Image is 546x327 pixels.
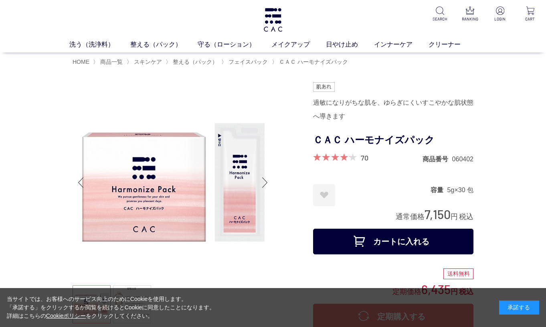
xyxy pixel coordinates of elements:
p: SEARCH [431,16,450,22]
span: 円 [451,213,458,221]
li: 〉 [221,58,270,66]
span: 定期価格 [392,287,421,296]
a: 日やけ止め [326,40,374,49]
li: 〉 [272,58,350,66]
p: LOGIN [490,16,510,22]
a: LOGIN [490,6,510,22]
a: 守る（ローション） [198,40,271,49]
span: 円 [451,288,458,296]
a: 整える（パック） [130,40,198,49]
a: 商品一覧 [99,59,123,65]
li: 〉 [166,58,220,66]
p: CART [520,16,540,22]
a: ＣＡＣ ハーモナイズパック [277,59,348,65]
span: 税込 [459,213,473,221]
span: 整える（パック） [173,59,218,65]
a: スキンケア [132,59,162,65]
span: ＣＡＣ ハーモナイズパック [279,59,348,65]
img: ＣＡＣ ハーモナイズパック [73,82,273,283]
button: カートに入れる [313,229,473,254]
div: 過敏になりがちな肌を、ゆらぎにくいすこやかな肌状態へ導きます [313,96,473,123]
p: RANKING [460,16,479,22]
a: 70 [361,153,368,162]
li: 〉 [127,58,164,66]
dt: 商品番号 [423,155,452,163]
a: インナーケア [374,40,429,49]
a: メイクアップ [271,40,326,49]
a: 整える（パック） [171,59,218,65]
span: 6,435 [421,282,451,297]
a: クリーナー [429,40,477,49]
span: 7,150 [425,207,451,221]
span: スキンケア [134,59,162,65]
dt: 容量 [431,186,447,194]
span: 税込 [459,288,473,296]
img: 肌あれ [313,82,335,92]
a: Cookieポリシー [46,313,86,319]
div: 当サイトでは、お客様へのサービス向上のためにCookieを使用します。 「承諾する」をクリックするか閲覧を続けるとCookieに同意したことになります。 詳細はこちらの をクリックしてください。 [7,295,215,320]
span: 通常価格 [396,213,425,221]
a: SEARCH [431,6,450,22]
div: 送料無料 [443,268,473,280]
a: 洗う（洗浄料） [69,40,130,49]
span: フェイスパック [229,59,268,65]
a: RANKING [460,6,479,22]
div: 承諾する [499,301,539,315]
dd: 5g×30 包 [447,186,473,194]
li: 〉 [93,58,125,66]
a: フェイスパック [227,59,268,65]
dd: 060402 [452,155,473,163]
span: 商品一覧 [100,59,123,65]
a: お気に入りに登録する [313,184,335,206]
h1: ＣＡＣ ハーモナイズパック [313,131,473,149]
div: Previous slide [73,167,89,199]
div: Next slide [257,167,273,199]
img: logo [263,8,283,32]
a: CART [520,6,540,22]
a: HOME [73,59,89,65]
